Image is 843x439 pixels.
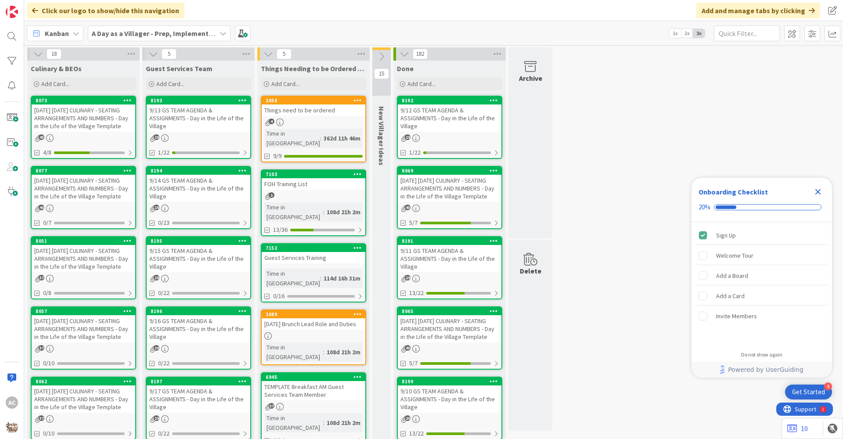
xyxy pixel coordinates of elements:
div: Open Get Started checklist, remaining modules: 4 [785,385,832,399]
span: 19 [405,275,411,281]
span: 5 [277,49,292,59]
span: Powered by UserGuiding [728,364,803,375]
div: Onboarding Checklist [699,187,768,197]
span: 37 [39,345,44,351]
span: 18 [47,49,61,59]
input: Quick Filter... [714,25,780,41]
div: 81959/15 GS TEAM AGENDA & ASSIGNMENTS - Day in the Life of the Village [147,237,250,272]
div: 8192 [398,97,501,104]
span: Add Card... [407,80,436,88]
a: 7152Guest Services TrainingTime in [GEOGRAPHIC_DATA]:114d 16h 31m0/16 [261,243,366,302]
span: 19 [154,205,159,210]
span: 19 [154,275,159,281]
span: Add Card... [41,80,69,88]
div: 7152 [266,245,365,251]
div: 9/10 GS TEAM AGENDA & ASSIGNMENTS - Day in the Life of the Village [398,385,501,413]
div: 81909/10 GS TEAM AGENDA & ASSIGNMENTS - Day in the Life of the Village [398,378,501,413]
div: Sign Up [716,230,736,241]
span: 40 [39,205,44,210]
div: Add and manage tabs by clicking [696,3,820,18]
div: 8057 [32,307,135,315]
span: : [320,133,321,143]
span: 4 [269,119,274,124]
div: 8057[DATE] [DATE] CULINARY - SEATING ARRANGEMENTS AND NUMBERS - Day in the Life of the Village Te... [32,307,135,342]
a: 8069[DATE] [DATE] CULINARY - SEATING ARRANGEMENTS AND NUMBERS - Day in the Life of the Village Te... [397,166,502,229]
div: Archive [519,73,542,83]
div: 6945 [266,374,365,380]
a: 81969/16 GS TEAM AGENDA & ASSIGNMENTS - Day in the Life of the Village0/22 [146,306,251,370]
span: 43 [405,205,411,210]
span: : [323,418,324,428]
span: 1/22 [409,148,421,157]
div: 114d 16h 31m [321,273,363,283]
div: TEMPLATE Breakfast AM Guest Services Team Member [262,381,365,400]
div: 8192 [402,97,501,104]
div: 108d 21h 2m [324,418,363,428]
div: 8062[DATE] [DATE] CULINARY - SEATING ARRANGEMENTS AND NUMBERS - Day in the Life of the Village Te... [32,378,135,413]
div: 7103FOH Training List [262,170,365,190]
span: 0/16 [273,291,285,301]
div: Time in [GEOGRAPHIC_DATA] [264,269,320,288]
div: Get Started [792,388,825,396]
div: FOH Training List [262,178,365,190]
div: 8062 [32,378,135,385]
span: 20 [405,415,411,421]
div: Invite Members is incomplete. [695,306,829,326]
div: 2858 [262,97,365,104]
div: 7152Guest Services Training [262,244,365,263]
span: 1 [269,192,274,198]
div: 8073 [36,97,135,104]
a: Powered by UserGuiding [696,362,828,378]
span: 5/7 [409,359,418,368]
div: 81949/14 GS TEAM AGENDA & ASSIGNMENTS - Day in the Life of the Village [147,167,250,202]
div: 81979/17 GS TEAM AGENDA & ASSIGNMENTS - Day in the Life of the Village [147,378,250,413]
span: 0/22 [158,429,169,438]
span: 0/10 [43,359,54,368]
a: 81949/14 GS TEAM AGENDA & ASSIGNMENTS - Day in the Life of the Village0/23 [146,166,251,229]
span: 0/7 [43,218,51,227]
div: Click our logo to show/hide this navigation [27,3,184,18]
div: Delete [520,266,541,276]
div: 8194 [147,167,250,175]
div: 8065 [398,307,501,315]
div: [DATE] [DATE] CULINARY - SEATING ARRANGEMENTS AND NUMBERS - Day in the Life of the Village Template [398,175,501,202]
div: Time in [GEOGRAPHIC_DATA] [264,413,323,432]
div: Welcome Tour is incomplete. [695,246,829,265]
span: 19 [154,345,159,351]
span: 4/8 [43,148,51,157]
span: 13/36 [273,225,288,234]
div: 20% [699,203,710,211]
span: 5/7 [409,218,418,227]
div: 8195 [147,237,250,245]
div: 7103 [262,170,365,178]
div: 9/11 GS TEAM AGENDA & ASSIGNMENTS - Day in the Life of the Village [398,245,501,272]
span: : [323,347,324,357]
div: Checklist Container [692,178,832,378]
div: 8193 [151,97,250,104]
div: 8073[DATE] [DATE] CULINARY - SEATING ARRANGEMENTS AND NUMBERS - Day in the Life of the Village Te... [32,97,135,132]
a: 2689[DATE] Brunch Lead Role and DutiesTime in [GEOGRAPHIC_DATA]:108d 21h 2m [261,309,366,365]
span: 37 [39,415,44,421]
span: Add Card... [271,80,299,88]
span: 43 [39,134,44,140]
div: Time in [GEOGRAPHIC_DATA] [264,202,323,222]
div: [DATE] [DATE] CULINARY - SEATING ARRANGEMENTS AND NUMBERS - Day in the Life of the Village Template [32,245,135,272]
div: 8069 [402,168,501,174]
div: 8051[DATE] [DATE] CULINARY - SEATING ARRANGEMENTS AND NUMBERS - Day in the Life of the Village Te... [32,237,135,272]
div: 81939/13 GS TEAM AGENDA & ASSIGNMENTS - Day in the Life of the Village [147,97,250,132]
span: 1/22 [158,148,169,157]
span: 37 [39,275,44,281]
b: A Day as a Villager - Prep, Implement and Execute [92,29,249,38]
img: avatar [6,421,18,433]
div: 8077[DATE] [DATE] CULINARY - SEATING ARRANGEMENTS AND NUMBERS - Day in the Life of the Village Te... [32,167,135,202]
a: 81959/15 GS TEAM AGENDA & ASSIGNMENTS - Day in the Life of the Village0/22 [146,236,251,299]
div: 2689 [262,310,365,318]
a: 8073[DATE] [DATE] CULINARY - SEATING ARRANGEMENTS AND NUMBERS - Day in the Life of the Village Te... [31,96,136,159]
div: Add a Board [716,270,748,281]
span: 0/22 [158,288,169,298]
span: 0/22 [158,359,169,368]
div: 8196 [151,308,250,314]
div: 9/12 GS TEAM AGENDA & ASSIGNMENTS - Day in the Life of the Village [398,104,501,132]
span: 3x [693,29,705,38]
div: 1 [46,4,48,11]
